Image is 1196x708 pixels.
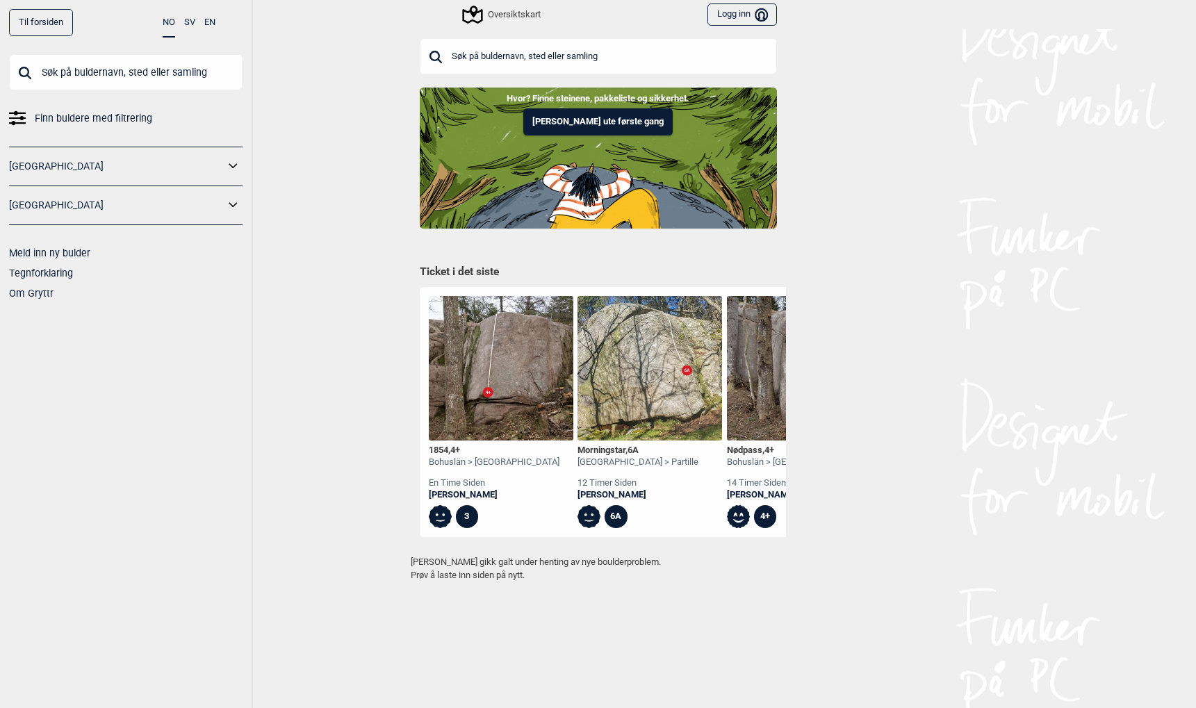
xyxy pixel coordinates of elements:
a: [GEOGRAPHIC_DATA] [9,195,224,215]
img: 1854 220406 [429,296,573,441]
p: [PERSON_NAME] gikk galt under henting av nye boulderproblem. Prøv å laste inn siden på nytt. [411,555,786,582]
button: [PERSON_NAME] ute første gang [523,108,673,135]
button: NO [163,9,175,38]
input: Søk på buldernavn, sted eller samling [9,54,243,90]
div: 14 timer siden [727,477,858,489]
div: 3 [456,505,479,528]
a: Om Gryttr [9,288,54,299]
div: 4+ [754,505,777,528]
a: [PERSON_NAME] [429,489,559,501]
a: [GEOGRAPHIC_DATA] [9,156,224,176]
h1: Ticket i det siste [420,265,777,280]
div: Bohuslän > [GEOGRAPHIC_DATA] [727,456,858,468]
a: Finn buldere med filtrering [9,108,243,129]
a: Meld inn ny bulder [9,247,90,258]
input: Søk på buldernavn, sted eller samling [420,38,777,74]
span: 4+ [450,445,460,455]
button: Logg inn [707,3,776,26]
div: 1854 , [429,445,559,456]
span: Finn buldere med filtrering [35,108,152,129]
a: [PERSON_NAME] [577,489,698,501]
button: EN [204,9,215,36]
button: SV [184,9,195,36]
a: Til forsiden [9,9,73,36]
div: Oversiktskart [464,6,541,23]
span: 4+ [764,445,774,455]
a: Tegnforklaring [9,267,73,279]
p: Hvor? Finne steinene, pakkeliste og sikkerhet. [10,92,1186,106]
div: 6A [605,505,628,528]
div: [GEOGRAPHIC_DATA] > Partille [577,456,698,468]
img: Nodpass [727,296,871,441]
a: [PERSON_NAME] [727,489,858,501]
div: Bohuslän > [GEOGRAPHIC_DATA] [429,456,559,468]
img: Indoor to outdoor [420,88,777,228]
div: Nødpass , [727,445,858,456]
img: Morningstar [577,296,722,441]
div: Morningstar , [577,445,698,456]
div: en time siden [429,477,559,489]
div: 12 timer siden [577,477,698,489]
span: 6A [628,445,639,455]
